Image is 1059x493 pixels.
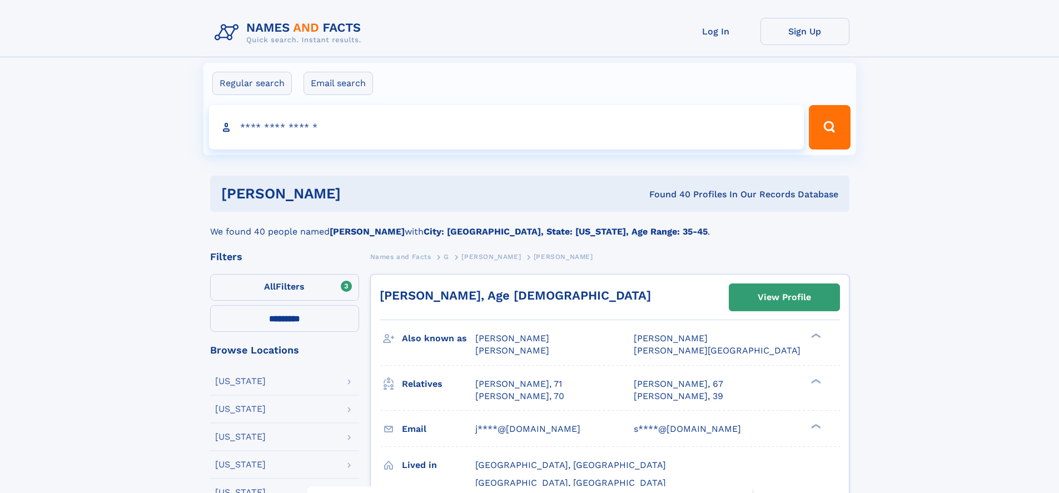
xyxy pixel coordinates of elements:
[330,226,405,237] b: [PERSON_NAME]
[634,345,801,356] span: [PERSON_NAME][GEOGRAPHIC_DATA]
[212,72,292,95] label: Regular search
[209,105,804,150] input: search input
[444,250,449,263] a: G
[304,72,373,95] label: Email search
[461,253,521,261] span: [PERSON_NAME]
[264,281,276,292] span: All
[475,378,562,390] a: [PERSON_NAME], 71
[534,253,593,261] span: [PERSON_NAME]
[210,274,359,301] label: Filters
[210,18,370,48] img: Logo Names and Facts
[215,405,266,414] div: [US_STATE]
[475,460,666,470] span: [GEOGRAPHIC_DATA], [GEOGRAPHIC_DATA]
[495,188,838,201] div: Found 40 Profiles In Our Records Database
[475,333,549,343] span: [PERSON_NAME]
[370,250,431,263] a: Names and Facts
[215,377,266,386] div: [US_STATE]
[444,253,449,261] span: G
[424,226,708,237] b: City: [GEOGRAPHIC_DATA], State: [US_STATE], Age Range: 35-45
[402,420,475,439] h3: Email
[808,422,822,430] div: ❯
[634,390,723,402] a: [PERSON_NAME], 39
[760,18,849,45] a: Sign Up
[634,378,723,390] a: [PERSON_NAME], 67
[402,329,475,348] h3: Also known as
[808,332,822,340] div: ❯
[215,432,266,441] div: [US_STATE]
[758,285,811,310] div: View Profile
[380,288,651,302] a: [PERSON_NAME], Age [DEMOGRAPHIC_DATA]
[210,252,359,262] div: Filters
[475,390,564,402] a: [PERSON_NAME], 70
[475,477,666,488] span: [GEOGRAPHIC_DATA], [GEOGRAPHIC_DATA]
[808,377,822,385] div: ❯
[210,345,359,355] div: Browse Locations
[210,212,849,238] div: We found 40 people named with .
[461,250,521,263] a: [PERSON_NAME]
[402,456,475,475] h3: Lived in
[729,284,839,311] a: View Profile
[475,345,549,356] span: [PERSON_NAME]
[215,460,266,469] div: [US_STATE]
[672,18,760,45] a: Log In
[221,187,495,201] h1: [PERSON_NAME]
[402,375,475,394] h3: Relatives
[634,333,708,343] span: [PERSON_NAME]
[809,105,850,150] button: Search Button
